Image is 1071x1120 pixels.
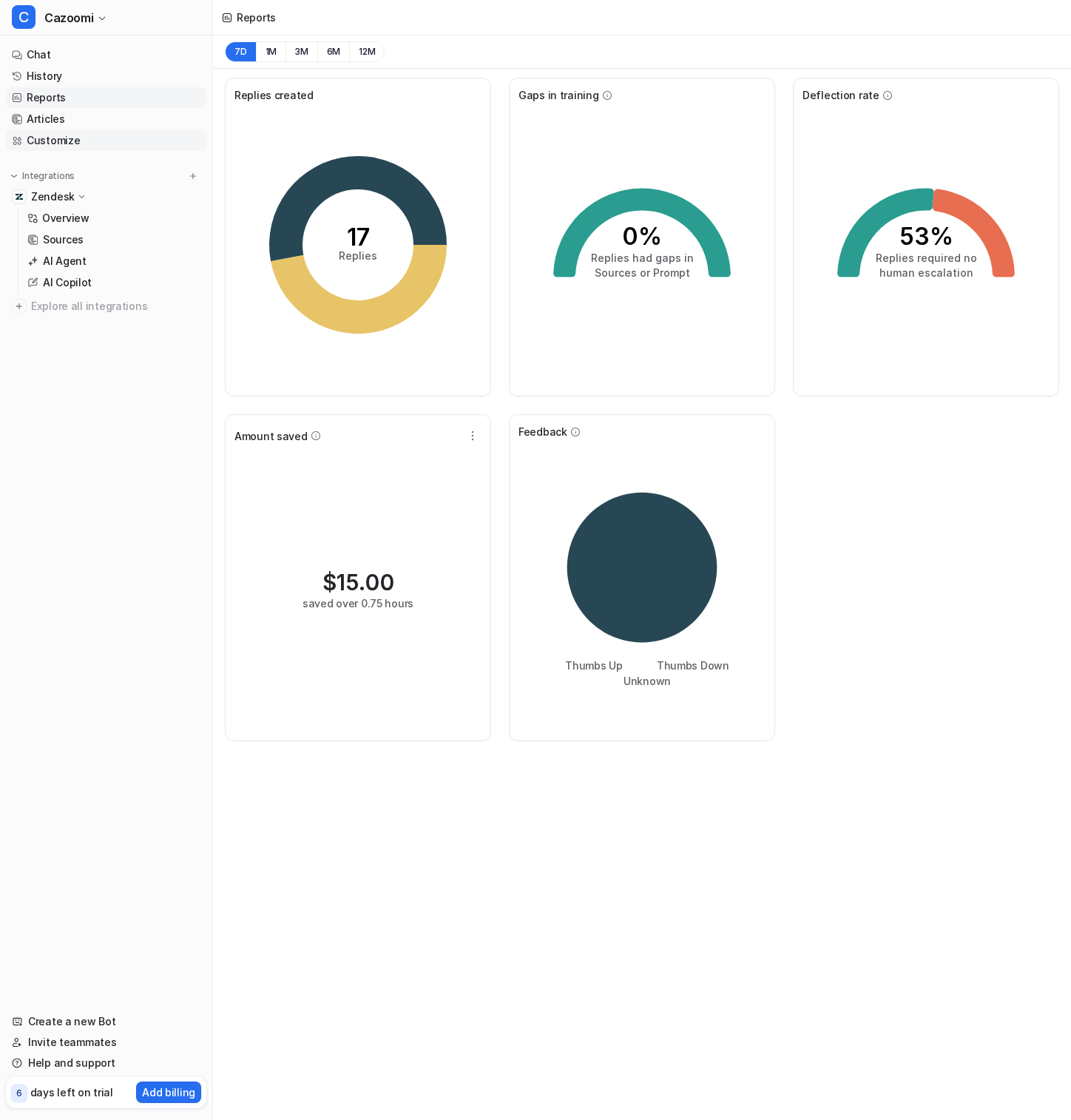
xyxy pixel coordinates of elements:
[322,569,394,596] div: $
[142,1084,195,1100] p: Add billing
[286,41,317,62] button: 3M
[303,596,413,611] div: saved over 0.75 hours
[12,299,27,314] img: explore all integrations
[21,251,206,271] a: AI Agent
[9,171,19,181] img: expand menu
[21,272,206,293] a: AI Copilot
[234,87,314,103] span: Replies created
[613,673,671,689] li: Unknown
[43,254,87,269] p: AI Agent
[6,296,206,317] a: Explore all integrations
[555,658,622,673] li: Thumbs Up
[518,424,567,439] span: Feedback
[349,41,385,62] button: 12M
[337,569,394,596] span: 15.00
[879,266,973,279] tspan: human escalation
[518,87,599,103] span: Gaps in training
[6,1053,206,1073] a: Help and support
[256,41,286,62] button: 1M
[595,266,690,279] tspan: Sources or Prompt
[21,208,206,229] a: Overview
[12,5,36,29] span: C
[136,1082,201,1103] button: Add billing
[225,41,256,62] button: 7D
[22,170,75,182] p: Integrations
[6,1032,206,1053] a: Invite teammates
[876,252,977,264] tspan: Replies required no
[622,222,662,251] tspan: 0%
[30,1084,113,1100] p: days left on trial
[188,171,198,181] img: menu_add.svg
[6,109,206,129] a: Articles
[347,223,370,252] tspan: 17
[43,232,84,247] p: Sources
[803,87,879,103] span: Deflection rate
[339,249,377,262] tspan: Replies
[31,189,75,204] p: Zendesk
[44,7,93,28] span: Cazoomi
[42,211,89,226] p: Overview
[317,41,350,62] button: 6M
[31,294,200,318] span: Explore all integrations
[16,1087,22,1100] p: 6
[899,222,953,251] tspan: 53%
[646,658,729,673] li: Thumbs Down
[43,275,92,290] p: AI Copilot
[234,428,308,444] span: Amount saved
[15,192,24,201] img: Zendesk
[6,66,206,87] a: History
[237,10,276,25] div: Reports
[6,169,79,183] button: Integrations
[6,87,206,108] a: Reports
[6,130,206,151] a: Customize
[21,229,206,250] a: Sources
[6,1011,206,1032] a: Create a new Bot
[6,44,206,65] a: Chat
[591,252,694,264] tspan: Replies had gaps in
